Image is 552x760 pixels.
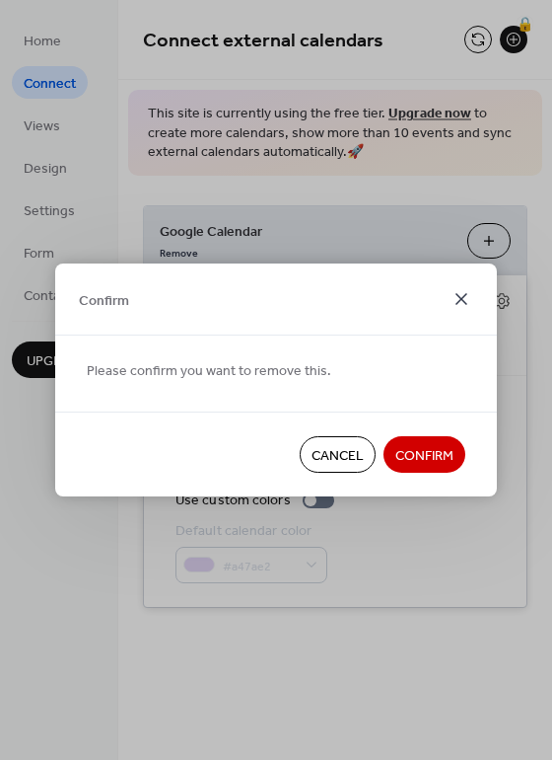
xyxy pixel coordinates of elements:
span: Confirm [79,290,129,311]
span: Please confirm you want to remove this. [87,361,331,382]
span: Cancel [311,446,364,467]
button: Confirm [383,436,465,473]
button: Cancel [300,436,376,473]
span: Confirm [395,446,453,467]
